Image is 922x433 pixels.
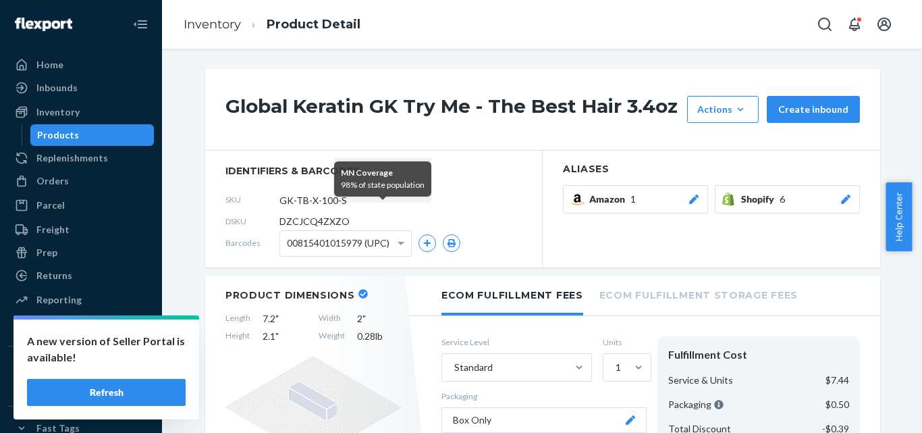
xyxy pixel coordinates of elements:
[715,185,860,213] button: Shopify6
[263,330,306,343] span: 2.1
[362,313,366,324] span: "
[36,174,69,188] div: Orders
[8,265,154,286] a: Returns
[225,96,680,123] h1: Global Keratin GK Try Me - The Best Hair 3.4oz
[36,246,57,259] div: Prep
[8,147,154,169] a: Replenishments
[173,5,371,45] ol: breadcrumbs
[36,81,78,95] div: Inbounds
[741,193,780,206] span: Shopify
[267,17,360,32] a: Product Detail
[319,312,345,326] span: Width
[871,11,898,38] button: Open account menu
[8,195,154,216] a: Parcel
[36,199,65,212] div: Parcel
[36,293,82,307] div: Reporting
[357,330,401,343] span: 0.28 lb
[630,193,636,206] span: 1
[8,357,154,379] button: Integrations
[841,11,868,38] button: Open notifications
[279,215,350,228] span: DZCJCQ4ZXZO
[36,151,108,165] div: Replenishments
[225,237,279,249] span: Barcodes
[357,312,401,326] span: 2
[36,269,72,282] div: Returns
[441,336,592,348] label: Service Level
[8,289,154,311] a: Reporting
[687,96,759,123] button: Actions
[263,312,306,326] span: 7.2
[441,276,583,315] li: Ecom Fulfillment Fees
[668,374,733,387] p: Service & Units
[767,96,860,123] button: Create inbound
[441,407,647,433] button: Box Only
[225,330,250,343] span: Height
[8,170,154,192] a: Orders
[8,219,154,240] a: Freight
[614,361,616,374] input: 1
[563,185,708,213] button: Amazon1
[127,11,154,38] button: Close Navigation
[8,384,154,401] a: Add Integration
[668,398,724,411] p: Packaging
[275,313,279,324] span: "
[780,193,785,206] span: 6
[225,215,279,227] span: DSKU
[225,312,250,326] span: Length
[8,54,154,76] a: Home
[886,182,912,251] button: Help Center
[30,124,155,146] a: Products
[668,347,849,363] div: Fulfillment Cost
[825,398,849,411] p: $0.50
[275,330,279,342] span: "
[225,289,355,301] h2: Product Dimensions
[453,361,454,374] input: Standard
[8,242,154,263] a: Prep
[8,101,154,123] a: Inventory
[319,330,345,343] span: Weight
[37,128,79,142] div: Products
[36,223,70,236] div: Freight
[15,18,72,31] img: Flexport logo
[697,103,749,116] div: Actions
[287,232,389,255] span: 00815401015979 (UPC)
[8,313,154,335] a: Billing
[225,164,522,178] span: identifiers & barcodes
[589,193,630,206] span: Amazon
[184,17,241,32] a: Inventory
[36,105,80,119] div: Inventory
[36,58,63,72] div: Home
[599,276,798,313] li: Ecom Fulfillment Storage Fees
[603,336,647,348] label: Units
[563,164,860,174] h2: Aliases
[27,333,186,365] p: A new version of Seller Portal is available!
[454,361,493,374] div: Standard
[225,194,279,205] span: SKU
[341,179,425,191] td: 98% of state population
[616,361,621,374] div: 1
[811,11,838,38] button: Open Search Box
[825,374,849,387] p: $7.44
[27,379,186,406] button: Refresh
[8,77,154,99] a: Inbounds
[441,390,647,402] p: Packaging
[341,167,425,179] th: MN Coverage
